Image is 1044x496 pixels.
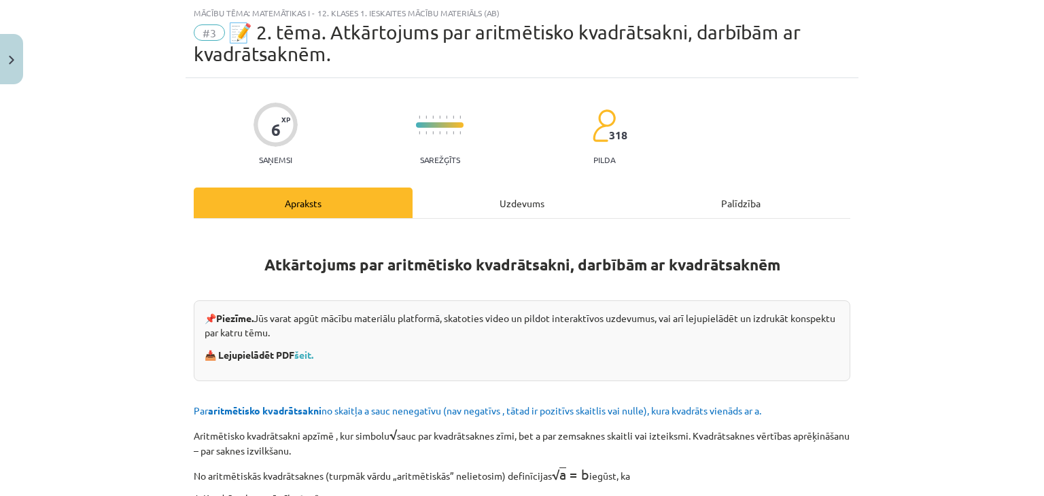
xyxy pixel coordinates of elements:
[194,8,850,18] div: Mācību tēma: Matemātikas i - 12. klases 1. ieskaites mācību materiāls (ab)
[389,427,397,442] span: √
[413,188,631,218] div: Uzdevums
[425,131,427,135] img: icon-short-line-57e1e144782c952c97e751825c79c345078a6d821885a25fce030b3d8c18986b.svg
[432,131,434,135] img: icon-short-line-57e1e144782c952c97e751825c79c345078a6d821885a25fce030b3d8c18986b.svg
[609,129,627,141] span: 318
[631,188,850,218] div: Palīdzība
[194,24,225,41] span: #3
[194,404,761,417] span: Par no skaitļa a sauc nenegatīvu (nav negatīvs , tātad ir pozitīvs skaitlis vai nulle), kura kvad...
[446,131,447,135] img: icon-short-line-57e1e144782c952c97e751825c79c345078a6d821885a25fce030b3d8c18986b.svg
[425,116,427,119] img: icon-short-line-57e1e144782c952c97e751825c79c345078a6d821885a25fce030b3d8c18986b.svg
[9,56,14,65] img: icon-close-lesson-0947bae3869378f0d4975bcd49f059093ad1ed9edebbc8119c70593378902aed.svg
[581,468,589,478] span: b
[559,472,566,478] span: a
[459,116,461,119] img: icon-short-line-57e1e144782c952c97e751825c79c345078a6d821885a25fce030b3d8c18986b.svg
[592,109,616,143] img: students-c634bb4e5e11cddfef0936a35e636f08e4e9abd3cc4e673bd6f9a4125e45ecb1.svg
[439,116,440,119] img: icon-short-line-57e1e144782c952c97e751825c79c345078a6d821885a25fce030b3d8c18986b.svg
[552,467,559,482] span: √
[419,116,420,119] img: icon-short-line-57e1e144782c952c97e751825c79c345078a6d821885a25fce030b3d8c18986b.svg
[294,349,313,361] a: šeit.
[453,131,454,135] img: icon-short-line-57e1e144782c952c97e751825c79c345078a6d821885a25fce030b3d8c18986b.svg
[254,155,298,164] p: Saņemsi
[264,255,780,274] strong: Atkārtojums par aritmētisko kvadrātsakni, darbībām ar kvadrātsaknēm
[459,131,461,135] img: icon-short-line-57e1e144782c952c97e751825c79c345078a6d821885a25fce030b3d8c18986b.svg
[432,116,434,119] img: icon-short-line-57e1e144782c952c97e751825c79c345078a6d821885a25fce030b3d8c18986b.svg
[281,116,290,123] span: XP
[216,312,254,324] strong: Piezīme.
[593,155,615,164] p: pilda
[205,349,315,361] strong: 📥 Lejupielādēt PDF
[446,116,447,119] img: icon-short-line-57e1e144782c952c97e751825c79c345078a6d821885a25fce030b3d8c18986b.svg
[439,131,440,135] img: icon-short-line-57e1e144782c952c97e751825c79c345078a6d821885a25fce030b3d8c18986b.svg
[208,404,321,417] b: aritmētisko kvadrātsakni
[570,473,577,478] span: =
[271,120,281,139] div: 6
[419,131,420,135] img: icon-short-line-57e1e144782c952c97e751825c79c345078a6d821885a25fce030b3d8c18986b.svg
[420,155,460,164] p: Sarežģīts
[194,426,850,458] p: Aritmētisko kvadrātsakni apzīmē , kur simbolu sauc par kvadrātsaknes zīmi, bet a par zemsaknes sk...
[194,188,413,218] div: Apraksts
[194,21,801,65] span: 📝 2. tēma. Atkārtojums par aritmētisko kvadrātsakni, darbībām ar kvadrātsaknēm.
[194,466,850,483] p: No aritmētiskās kvadrātsaknes (turpmāk vārdu „aritmētiskās” nelietosim) definīcijas iegūst, ka
[205,311,839,340] p: 📌 Jūs varat apgūt mācību materiālu platformā, skatoties video un pildot interaktīvos uzdevumus, v...
[453,116,454,119] img: icon-short-line-57e1e144782c952c97e751825c79c345078a6d821885a25fce030b3d8c18986b.svg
